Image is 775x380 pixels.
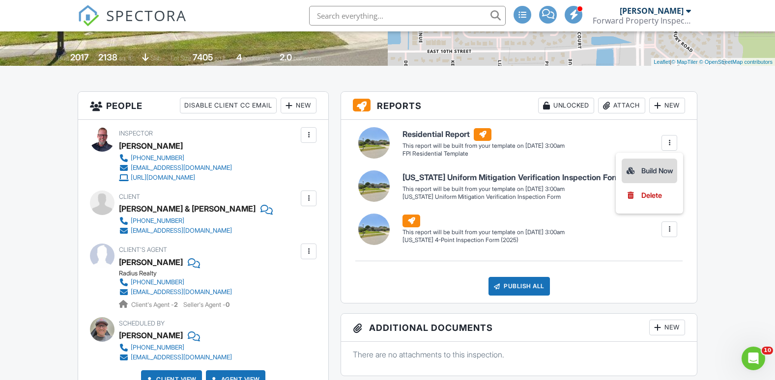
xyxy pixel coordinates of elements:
[281,98,316,113] div: New
[119,255,183,270] div: [PERSON_NAME]
[654,59,670,65] a: Leaflet
[641,190,662,201] div: Delete
[236,52,242,62] div: 4
[131,174,195,182] div: [URL][DOMAIN_NAME]
[180,98,277,113] div: Disable Client CC Email
[293,54,321,62] span: bathrooms
[353,349,685,360] p: There are no attachments to this inspection.
[402,193,643,201] div: [US_STATE] Uniform Mitigation Verification Inspection Form
[671,59,698,65] a: © MapTiler
[538,98,594,113] div: Unlocked
[78,13,187,34] a: SPECTORA
[402,228,565,236] div: This report will be built from your template on [DATE] 3:00am
[626,190,673,201] a: Delete
[183,301,230,308] span: Seller's Agent -
[150,54,161,62] span: slab
[131,164,232,172] div: [EMAIL_ADDRESS][DOMAIN_NAME]
[593,16,691,26] div: Forward Property Inspections
[119,277,232,287] a: [PHONE_NUMBER]
[402,128,565,141] h6: Residential Report
[699,59,773,65] a: © OpenStreetMap contributors
[119,138,183,153] div: [PERSON_NAME]
[98,52,117,62] div: 2138
[119,246,167,253] span: Client's Agent
[280,52,292,62] div: 2.0
[119,130,153,137] span: Inspector
[402,171,643,184] h6: [US_STATE] Uniform Mitigation Verification Inspection Form
[243,54,270,62] span: bedrooms
[131,353,232,361] div: [EMAIL_ADDRESS][DOMAIN_NAME]
[762,347,773,354] span: 10
[119,270,240,277] div: Radius Realty
[119,328,183,343] div: [PERSON_NAME]
[131,217,184,225] div: [PHONE_NUMBER]
[651,58,775,66] div: |
[70,52,89,62] div: 2017
[119,343,232,353] a: [PHONE_NUMBER]
[106,5,187,26] span: SPECTORA
[226,301,230,308] strong: 0
[131,344,184,352] div: [PHONE_NUMBER]
[402,150,565,158] div: FPI Residential Template
[622,159,677,183] a: Build Now
[119,201,256,216] div: [PERSON_NAME] & [PERSON_NAME]
[649,98,685,113] div: New
[119,287,232,297] a: [EMAIL_ADDRESS][DOMAIN_NAME]
[742,347,765,370] iframe: Intercom live chat
[78,92,329,120] h3: People
[626,165,673,177] div: Build Now
[131,278,184,286] div: [PHONE_NUMBER]
[215,54,227,62] span: sq.ft.
[58,54,69,62] span: Built
[174,301,178,308] strong: 2
[131,227,232,235] div: [EMAIL_ADDRESS][DOMAIN_NAME]
[131,288,232,296] div: [EMAIL_ADDRESS][DOMAIN_NAME]
[119,320,165,327] span: Scheduled By
[119,216,265,226] a: [PHONE_NUMBER]
[119,54,133,62] span: sq. ft.
[341,314,697,342] h3: Additional Documents
[119,173,232,183] a: [URL][DOMAIN_NAME]
[119,226,265,236] a: [EMAIL_ADDRESS][DOMAIN_NAME]
[341,92,697,120] h3: Reports
[488,277,550,296] div: Publish All
[193,52,213,62] div: 7405
[402,236,565,244] div: [US_STATE] 4-Point Inspection Form (2025)
[119,153,232,163] a: [PHONE_NUMBER]
[119,163,232,173] a: [EMAIL_ADDRESS][DOMAIN_NAME]
[131,301,179,308] span: Client's Agent -
[131,154,184,162] div: [PHONE_NUMBER]
[171,54,191,62] span: Lot Size
[620,6,684,16] div: [PERSON_NAME]
[309,6,506,26] input: Search everything...
[78,5,99,27] img: The Best Home Inspection Software - Spectora
[649,320,685,335] div: New
[119,193,140,200] span: Client
[402,142,565,150] div: This report will be built from your template on [DATE] 3:00am
[119,353,232,362] a: [EMAIL_ADDRESS][DOMAIN_NAME]
[402,185,643,193] div: This report will be built from your template on [DATE] 3:00am
[598,98,645,113] div: Attach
